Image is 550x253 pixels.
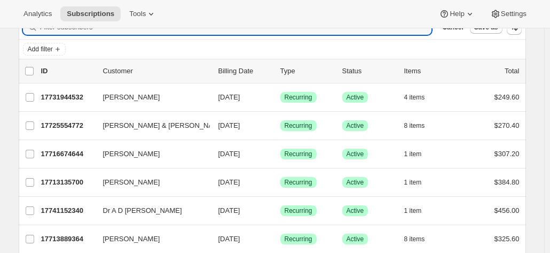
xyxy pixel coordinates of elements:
span: Recurring [285,121,312,130]
button: [PERSON_NAME] [97,89,203,106]
div: 17731944532[PERSON_NAME][DATE]SuccessRecurringSuccessActive4 items$249.60 [41,90,520,105]
button: [PERSON_NAME] [97,145,203,163]
button: 8 items [404,118,437,133]
p: 17713135700 [41,177,95,188]
div: 17741152340Dr A D [PERSON_NAME][DATE]SuccessRecurringSuccessActive1 item$456.00 [41,203,520,218]
button: [PERSON_NAME] [97,231,203,248]
span: Recurring [285,150,312,158]
span: Active [347,150,364,158]
span: 8 items [404,121,425,130]
span: [PERSON_NAME] [103,234,160,244]
span: 8 items [404,235,425,243]
span: 1 item [404,150,422,158]
span: [PERSON_NAME] & [PERSON_NAME] [103,120,226,131]
span: $325.60 [494,235,520,243]
button: Help [433,6,481,21]
span: Active [347,178,364,187]
span: $249.60 [494,93,520,101]
span: Active [347,93,364,102]
span: Settings [501,10,527,18]
span: Recurring [285,178,312,187]
p: Status [342,66,396,76]
span: [DATE] [218,178,240,186]
div: 17713889364[PERSON_NAME][DATE]SuccessRecurringSuccessActive8 items$325.60 [41,232,520,247]
div: Items [404,66,458,76]
button: [PERSON_NAME] [97,174,203,191]
div: 17725554772[PERSON_NAME] & [PERSON_NAME][DATE]SuccessRecurringSuccessActive8 items$270.40 [41,118,520,133]
button: Add filter [23,43,66,56]
button: Dr A D [PERSON_NAME] [97,202,203,219]
span: [DATE] [218,206,240,214]
p: 17713889364 [41,234,95,244]
span: $384.80 [494,178,520,186]
div: 17713135700[PERSON_NAME][DATE]SuccessRecurringSuccessActive1 item$384.80 [41,175,520,190]
div: IDCustomerBilling DateTypeStatusItemsTotal [41,66,520,76]
span: [DATE] [218,150,240,158]
p: ID [41,66,95,76]
span: Recurring [285,206,312,215]
span: [PERSON_NAME] [103,149,160,159]
span: Dr A D [PERSON_NAME] [103,205,182,216]
span: $270.40 [494,121,520,129]
span: [DATE] [218,121,240,129]
button: Settings [484,6,533,21]
span: $456.00 [494,206,520,214]
button: 1 item [404,175,434,190]
span: [DATE] [218,235,240,243]
p: Customer [103,66,210,76]
span: 1 item [404,178,422,187]
p: Total [505,66,519,76]
span: Recurring [285,93,312,102]
button: Subscriptions [60,6,121,21]
button: 1 item [404,147,434,162]
span: [PERSON_NAME] [103,177,160,188]
button: 1 item [404,203,434,218]
span: 1 item [404,206,422,215]
span: Tools [129,10,146,18]
span: Active [347,235,364,243]
span: 4 items [404,93,425,102]
span: [PERSON_NAME] [103,92,160,103]
button: Analytics [17,6,58,21]
span: Subscriptions [67,10,114,18]
span: Add filter [28,45,53,53]
span: $307.20 [494,150,520,158]
button: Tools [123,6,163,21]
p: Billing Date [218,66,272,76]
p: 17741152340 [41,205,95,216]
div: 17716674644[PERSON_NAME][DATE]SuccessRecurringSuccessActive1 item$307.20 [41,147,520,162]
p: 17716674644 [41,149,95,159]
span: Recurring [285,235,312,243]
span: Active [347,121,364,130]
button: 8 items [404,232,437,247]
span: [DATE] [218,93,240,101]
span: Help [450,10,464,18]
div: Type [280,66,334,76]
p: 17725554772 [41,120,95,131]
button: [PERSON_NAME] & [PERSON_NAME] [97,117,203,134]
button: 4 items [404,90,437,105]
span: Analytics [23,10,52,18]
span: Active [347,206,364,215]
p: 17731944532 [41,92,95,103]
